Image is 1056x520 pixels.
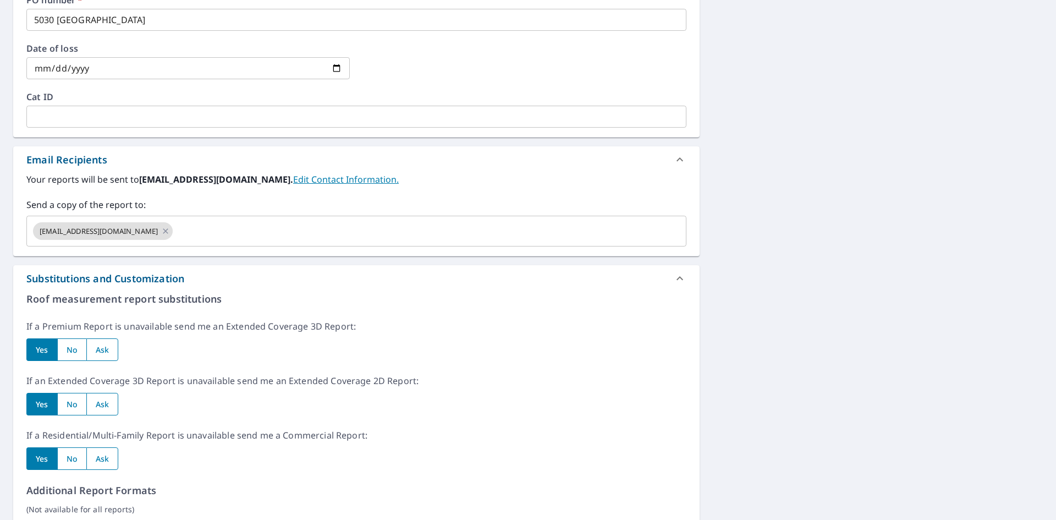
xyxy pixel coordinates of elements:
span: [EMAIL_ADDRESS][DOMAIN_NAME] [33,226,164,237]
div: [EMAIL_ADDRESS][DOMAIN_NAME] [33,222,173,240]
label: Date of loss [26,44,350,53]
div: Email Recipients [26,152,107,167]
p: (Not available for all reports) [26,503,686,515]
div: Substitutions and Customization [26,271,184,286]
p: If an Extended Coverage 3D Report is unavailable send me an Extended Coverage 2D Report: [26,374,686,387]
label: Your reports will be sent to [26,173,686,186]
p: Additional Report Formats [26,483,686,498]
label: Send a copy of the report to: [26,198,686,211]
div: Substitutions and Customization [13,265,700,292]
label: Cat ID [26,92,686,101]
p: Roof measurement report substitutions [26,292,686,306]
b: [EMAIL_ADDRESS][DOMAIN_NAME]. [139,173,293,185]
p: If a Residential/Multi-Family Report is unavailable send me a Commercial Report: [26,429,686,442]
p: If a Premium Report is unavailable send me an Extended Coverage 3D Report: [26,320,686,333]
a: EditContactInfo [293,173,399,185]
div: Email Recipients [13,146,700,173]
